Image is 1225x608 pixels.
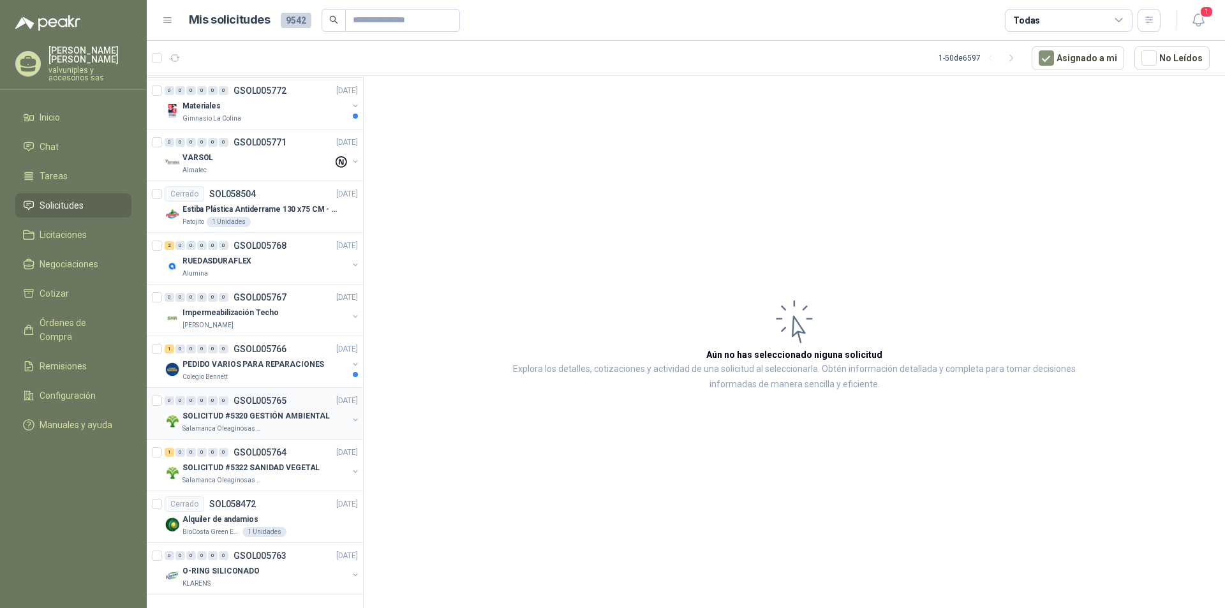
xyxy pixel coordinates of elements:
[165,362,180,377] img: Company Logo
[182,424,263,434] p: Salamanca Oleaginosas SAS
[165,290,360,330] a: 0 0 0 0 0 0 GSOL005767[DATE] Company LogoImpermeabilización Techo[PERSON_NAME]
[182,152,213,164] p: VARSOL
[219,293,228,302] div: 0
[219,448,228,457] div: 0
[40,198,84,212] span: Solicitudes
[234,396,286,405] p: GSOL005765
[175,293,185,302] div: 0
[197,396,207,405] div: 0
[182,514,258,526] p: Alquiler de andamios
[165,135,360,175] a: 0 0 0 0 0 0 GSOL005771[DATE] Company LogoVARSOLAlmatec
[165,103,180,119] img: Company Logo
[48,66,131,82] p: valvuniples y accesorios sas
[207,217,251,227] div: 1 Unidades
[186,345,196,353] div: 0
[1032,46,1124,70] button: Asignado a mi
[182,565,260,577] p: O-RING SILICONADO
[40,316,119,344] span: Órdenes de Compra
[208,396,218,405] div: 0
[175,551,185,560] div: 0
[175,86,185,95] div: 0
[208,448,218,457] div: 0
[165,568,180,584] img: Company Logo
[219,396,228,405] div: 0
[234,241,286,250] p: GSOL005768
[242,527,286,537] div: 1 Unidades
[1187,9,1210,32] button: 1
[182,372,228,382] p: Colegio Bennett
[15,311,131,349] a: Órdenes de Compra
[165,413,180,429] img: Company Logo
[182,527,240,537] p: BioCosta Green Energy S.A.S
[208,86,218,95] div: 0
[48,46,131,64] p: [PERSON_NAME] [PERSON_NAME]
[15,252,131,276] a: Negociaciones
[234,86,286,95] p: GSOL005772
[1134,46,1210,70] button: No Leídos
[182,100,221,112] p: Materiales
[165,548,360,589] a: 0 0 0 0 0 0 GSOL005763[DATE] Company LogoO-RING SILICONADOKLARENS
[165,258,180,274] img: Company Logo
[15,383,131,408] a: Configuración
[219,138,228,147] div: 0
[706,348,882,362] h3: Aún no has seleccionado niguna solicitud
[182,217,204,227] p: Patojito
[197,345,207,353] div: 0
[197,138,207,147] div: 0
[175,345,185,353] div: 0
[165,238,360,279] a: 2 0 0 0 0 0 GSOL005768[DATE] Company LogoRUEDASDURAFLEXAlumina
[182,320,234,330] p: [PERSON_NAME]
[208,241,218,250] div: 0
[40,418,112,432] span: Manuales y ayuda
[197,241,207,250] div: 0
[197,551,207,560] div: 0
[15,354,131,378] a: Remisiones
[336,292,358,304] p: [DATE]
[329,15,338,24] span: search
[15,223,131,247] a: Licitaciones
[175,138,185,147] div: 0
[336,85,358,97] p: [DATE]
[186,448,196,457] div: 0
[186,396,196,405] div: 0
[186,86,196,95] div: 0
[208,551,218,560] div: 0
[234,138,286,147] p: GSOL005771
[182,462,320,474] p: SOLICITUD #5322 SANIDAD VEGETAL
[40,389,96,403] span: Configuración
[1013,13,1040,27] div: Todas
[165,241,174,250] div: 2
[15,15,80,31] img: Logo peakr
[40,257,98,271] span: Negociaciones
[165,445,360,486] a: 1 0 0 0 0 0 GSOL005764[DATE] Company LogoSOLICITUD #5322 SANIDAD VEGETALSalamanca Oleaginosas SAS
[219,345,228,353] div: 0
[165,517,180,532] img: Company Logo
[165,345,174,353] div: 1
[182,255,251,267] p: RUEDASDURAFLEX
[165,186,204,202] div: Cerrado
[209,189,256,198] p: SOL058504
[336,498,358,510] p: [DATE]
[165,86,174,95] div: 0
[147,181,363,233] a: CerradoSOL058504[DATE] Company LogoEstiba Plástica Antiderrame 130 x75 CM - Capacidad 180-200 Lit...
[189,11,271,29] h1: Mis solicitudes
[336,343,358,355] p: [DATE]
[491,362,1097,392] p: Explora los detalles, cotizaciones y actividad de una solicitud al seleccionarla. Obtén informaci...
[182,359,324,371] p: PEDIDO VARIOS PARA REPARACIONES
[197,86,207,95] div: 0
[165,341,360,382] a: 1 0 0 0 0 0 GSOL005766[DATE] Company LogoPEDIDO VARIOS PARA REPARACIONESColegio Bennett
[15,105,131,130] a: Inicio
[165,396,174,405] div: 0
[186,293,196,302] div: 0
[40,286,69,300] span: Cotizar
[182,475,263,486] p: Salamanca Oleaginosas SAS
[336,137,358,149] p: [DATE]
[165,293,174,302] div: 0
[165,465,180,480] img: Company Logo
[186,551,196,560] div: 0
[336,188,358,200] p: [DATE]
[197,448,207,457] div: 0
[208,293,218,302] div: 0
[209,500,256,508] p: SOL058472
[40,228,87,242] span: Licitaciones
